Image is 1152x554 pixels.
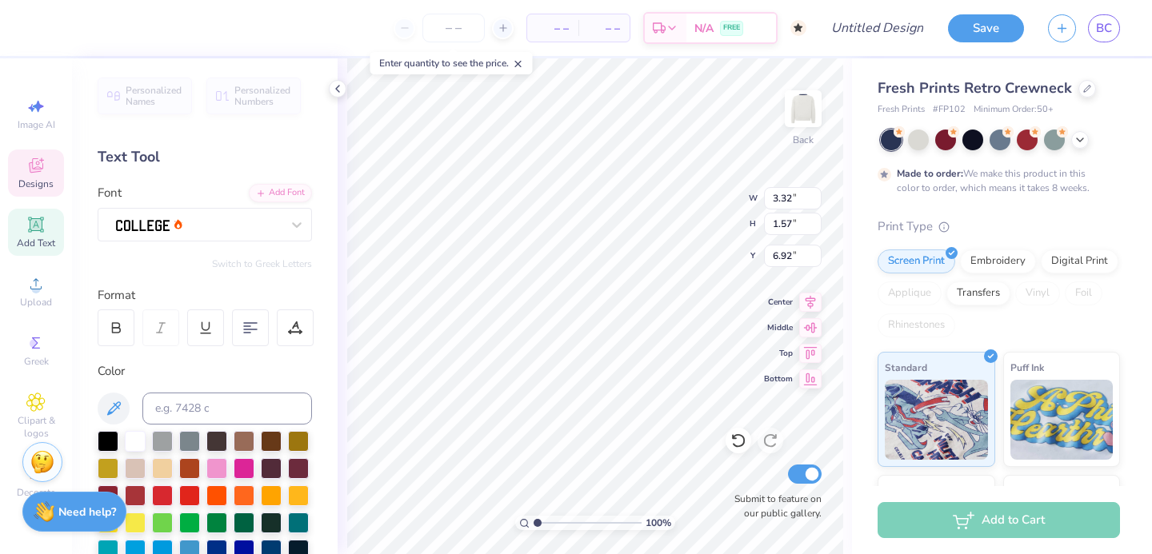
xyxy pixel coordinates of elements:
span: BC [1096,19,1112,38]
label: Font [98,184,122,202]
span: FREE [723,22,740,34]
input: Untitled Design [818,12,936,44]
div: Applique [878,281,942,305]
span: Upload [20,296,52,309]
span: Center [764,297,793,308]
span: Designs [18,177,54,190]
div: We make this product in this color to order, which means it takes 8 weeks. [897,166,1094,195]
span: – – [537,20,569,37]
div: Add Font [249,184,312,202]
input: e.g. 7428 c [142,393,312,424]
img: Standard [885,380,988,460]
span: Fresh Prints [878,103,925,117]
div: Text Tool [98,146,312,168]
div: Print Type [878,217,1120,236]
span: Minimum Order: 50 + [974,103,1054,117]
a: BC [1088,14,1120,42]
img: Puff Ink [1010,380,1114,460]
span: Metallic & Glitter Ink [1010,482,1105,499]
label: Submit to feature on our public gallery. [726,492,822,520]
span: Puff Ink [1010,359,1044,376]
span: Image AI [18,118,55,131]
div: Foil [1065,281,1102,305]
div: Screen Print [878,249,955,273]
span: Personalized Numbers [234,85,291,107]
span: Bottom [764,373,793,385]
div: Color [98,362,312,381]
span: Add Text [17,237,55,249]
span: – – [588,20,620,37]
span: Clipart & logos [8,414,64,440]
div: Transfers [946,281,1010,305]
div: Enter quantity to see the price. [370,52,533,74]
span: Decorate [17,486,55,499]
strong: Need help? [58,504,116,520]
span: # FP102 [933,103,966,117]
div: Vinyl [1015,281,1060,305]
div: Rhinestones [878,313,955,337]
span: Middle [764,322,793,333]
span: N/A [694,20,714,37]
div: Format [98,286,314,305]
span: Fresh Prints Retro Crewneck [878,78,1072,98]
span: Greek [24,355,49,368]
span: 100 % [646,516,671,530]
span: Top [764,348,793,359]
span: Neon Ink [885,482,924,499]
strong: Made to order: [897,167,963,180]
button: Save [948,14,1024,42]
span: Personalized Names [126,85,182,107]
div: Embroidery [960,249,1036,273]
img: Back [787,93,819,125]
span: Standard [885,359,927,376]
div: Digital Print [1041,249,1118,273]
button: Switch to Greek Letters [212,257,312,270]
div: Back [793,133,814,147]
input: – – [422,14,485,42]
